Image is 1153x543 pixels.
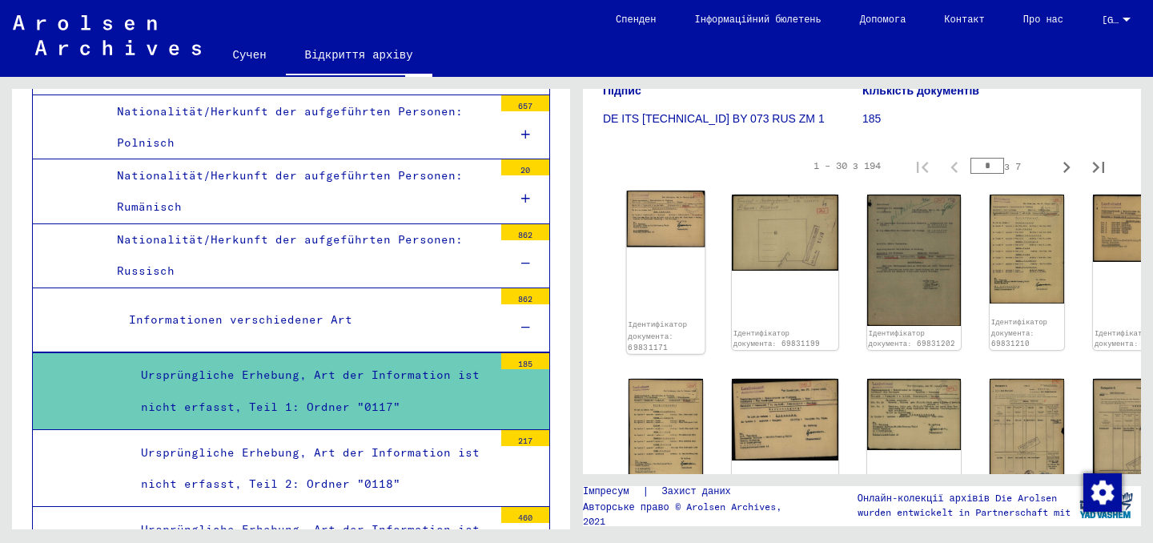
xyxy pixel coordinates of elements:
font: 862 [518,294,532,304]
img: 001.jpg [732,195,838,271]
a: Ідентифікатор документа: 69831210 [991,317,1047,348]
font: Informationen verschiedener Art [129,312,352,327]
font: 217 [518,436,532,446]
font: Інформаційний бюлетень [695,13,822,25]
font: Nationalität/Herkunft der aufgeführten Personen: Rumänisch [117,168,463,214]
font: з 7 [1004,160,1021,172]
button: Наступна сторінка [1051,150,1083,182]
img: Зміна результатів [1083,473,1122,512]
a: Імпресум [583,483,642,500]
button: Попередня сторінка [938,150,970,182]
a: Захист даних [649,483,750,500]
font: Допомога [860,13,906,25]
font: Відкриття архіву [305,47,413,62]
font: 460 [518,513,532,523]
img: 001.jpg [867,379,961,450]
font: Кількість документів [862,84,979,97]
font: Авторське право © Arolsen Archives, 2021 [583,501,781,527]
font: Nationalität/Herkunft der aufgeführten Personen: Russisch [117,232,463,278]
font: DE ITS [TECHNICAL_ID] BY 073 RUS ZM 1 [603,112,825,125]
img: Arolsen_neg.svg [13,15,201,55]
font: Захист даних [662,485,731,497]
font: 185 [862,112,881,125]
font: | [642,484,649,498]
a: Ідентифікатор документа: 69831171 [628,320,687,352]
a: Відкриття архіву [286,35,432,77]
font: 185 [518,359,532,369]
font: 862 [518,230,532,240]
img: 001.jpg [867,195,961,326]
img: 001.jpg [629,379,703,487]
img: 001.jpg [990,195,1064,304]
img: yv_logo.png [1076,485,1136,525]
button: Перша сторінка [906,150,938,182]
font: Імпресум [583,485,629,497]
font: Спенден [616,13,656,25]
font: Сучен [233,47,267,62]
font: wurden entwickelt in Partnerschaft mit [858,506,1071,518]
font: 657 [518,101,532,111]
font: Ursprüngliche Erhebung, Art der Information ist nicht erfasst, Teil 1: Ordner "0117" [141,368,480,413]
button: Остання сторінка [1083,150,1115,182]
font: Онлайн-колекції архівів Die Arolsen [858,492,1057,504]
a: Ідентифікатор документа: 69831202 [869,328,956,348]
font: Ursprüngliche Erhebung, Art der Information ist nicht erfasst, Teil 2: Ordner "0118" [141,445,480,491]
font: Про нас [1023,13,1063,25]
img: 001.jpg [732,379,838,460]
img: 001.jpg [627,191,705,247]
a: Ідентифікатор документа: 69831199 [733,328,821,348]
font: 1 – 30 з 194 [814,159,881,171]
font: Nationalität/Herkunft der aufgeführten Personen: Polnisch [117,104,463,150]
font: 20 [520,165,530,175]
img: 001.jpg [990,379,1064,484]
font: Підпис [603,84,641,97]
font: Контакт [944,13,984,25]
a: Сучен [214,35,286,74]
